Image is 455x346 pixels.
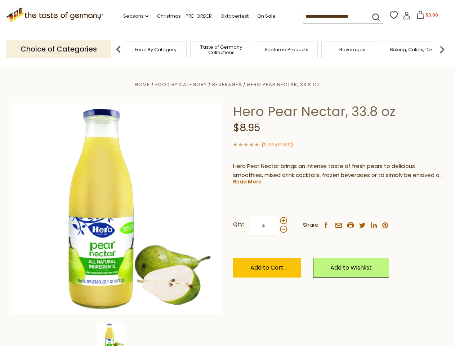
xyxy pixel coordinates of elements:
[220,12,249,20] a: Oktoberfest
[313,258,389,278] a: Add to Wishlist
[192,44,250,55] a: Taste of Germany Collections
[233,220,244,229] strong: Qty:
[435,42,449,57] img: next arrow
[155,81,207,88] a: Food By Category
[135,81,150,88] a: Home
[233,178,262,185] a: Read More
[264,141,291,149] a: 0 Reviews
[123,12,148,20] a: Seasons
[339,47,365,52] a: Beverages
[265,47,308,52] a: Featured Products
[157,12,212,20] a: Christmas - PRE-ORDER
[212,81,242,88] a: Beverages
[412,11,443,22] button: $0.00
[250,263,284,272] span: Add to Cart
[233,162,444,180] p: Hero Pear Nectar brings an intense taste of fresh pears to delicious smoothies, mixed drink cockt...
[249,216,278,236] input: Qty:
[426,12,438,18] span: $0.00
[6,40,111,58] p: Choice of Categories
[111,42,126,57] img: previous arrow
[12,103,222,314] img: Hero Pear Nectar, 33.8 oz
[233,121,260,135] span: $8.95
[247,81,320,88] a: Hero Pear Nectar, 33.8 oz
[257,12,276,20] a: On Sale
[135,47,177,52] a: Food By Category
[233,103,444,120] h1: Hero Pear Nectar, 33.8 oz
[390,47,446,52] a: Baking, Cakes, Desserts
[303,221,320,230] span: Share:
[262,141,293,148] span: ( )
[233,258,301,278] button: Add to Cart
